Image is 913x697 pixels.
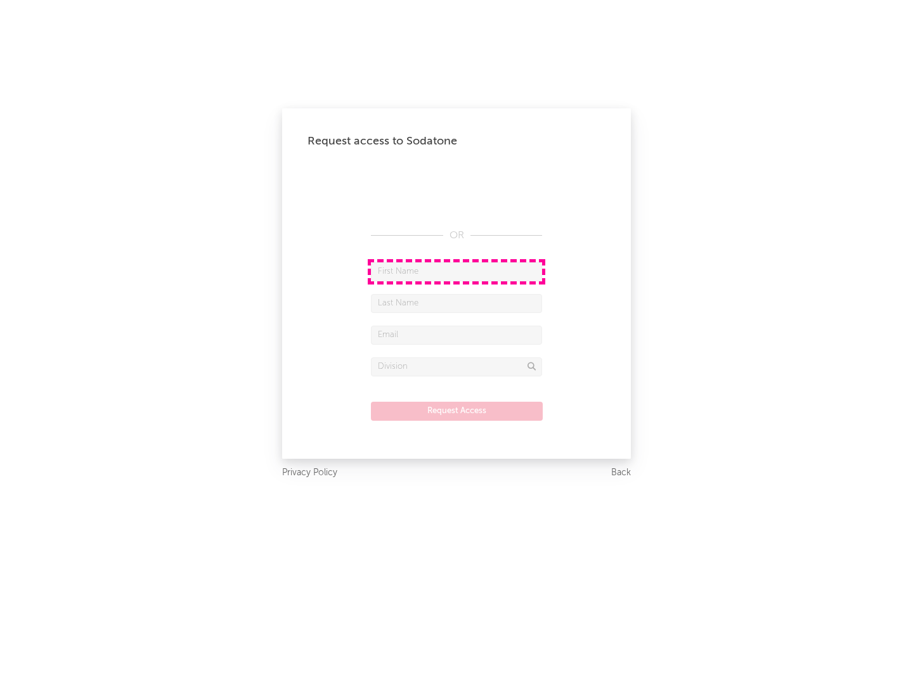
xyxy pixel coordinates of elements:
[282,465,337,481] a: Privacy Policy
[371,357,542,376] input: Division
[371,228,542,243] div: OR
[371,262,542,281] input: First Name
[611,465,631,481] a: Back
[371,326,542,345] input: Email
[308,134,605,149] div: Request access to Sodatone
[371,402,543,421] button: Request Access
[371,294,542,313] input: Last Name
